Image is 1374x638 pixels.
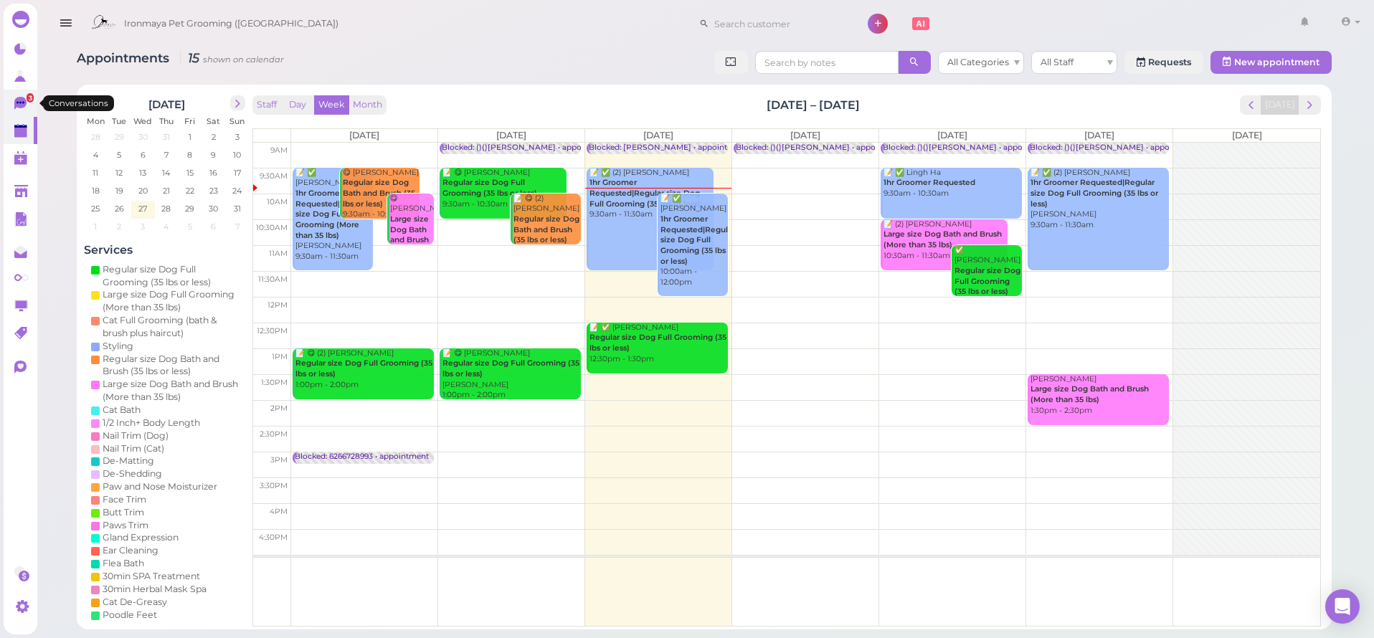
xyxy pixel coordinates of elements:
span: 18 [90,184,101,197]
span: 4 [92,148,100,161]
span: Mon [87,116,105,126]
div: Face Trim [103,493,146,506]
span: 28 [160,202,172,215]
div: [PERSON_NAME] 1:30pm - 2:30pm [1030,374,1169,416]
span: Ironmaya Pet Grooming ([GEOGRAPHIC_DATA]) [124,4,338,44]
span: 31 [232,202,242,215]
span: 20 [137,184,149,197]
span: Tue [112,116,126,126]
div: Styling [103,340,133,353]
span: 1 [187,130,193,143]
b: Regular size Dog Full Grooming (35 lbs or less) [442,178,537,198]
span: 5 [115,148,123,161]
span: Thu [159,116,174,126]
input: Search by notes [755,51,899,74]
div: Blocked: ()()[PERSON_NAME] • appointment [442,143,612,153]
span: 19 [114,184,125,197]
div: ✅ [PERSON_NAME] 11:00am - 12:00pm [954,245,1022,319]
span: 1pm [272,352,288,361]
b: Regular size Dog Full Grooming (35 lbs or less) [295,358,432,378]
span: Sat [207,116,220,126]
span: 30 [137,130,149,143]
div: Paw and Nose Moisturizer [103,480,217,493]
div: Open Intercom Messenger [1325,589,1360,624]
span: 12:30pm [257,326,288,335]
div: 📝 ✅ (2) [PERSON_NAME] 9:30am - 11:30am [589,168,714,220]
span: 4:30pm [259,533,288,542]
span: Sun [229,116,245,126]
span: 3pm [270,455,288,465]
span: [DATE] [790,130,820,141]
span: 11:30am [258,275,288,284]
span: [DATE] [496,130,526,141]
span: All Staff [1041,57,1074,67]
span: 11 [91,166,100,179]
div: 📝 ✅ [PERSON_NAME] 10:00am - 12:00pm [660,194,728,288]
input: Search customer [709,12,848,35]
span: 5 [186,220,194,233]
span: 3 [27,93,34,103]
span: 1 [93,220,98,233]
span: 31 [161,130,171,143]
span: All Categories [947,57,1009,67]
span: 30 [207,202,219,215]
button: Day [280,95,315,115]
div: Blocked: ()()[PERSON_NAME] • appointment [1030,143,1200,153]
span: 4pm [270,507,288,516]
span: 26 [113,202,125,215]
div: 30min Herbal Mask Spa [103,583,207,596]
span: 10 [232,148,242,161]
div: Gland Expression [103,531,179,544]
b: Regular size Dog Full Grooming (35 lbs or less) [589,333,726,353]
span: 21 [161,184,171,197]
h2: [DATE] [148,95,185,111]
span: 8 [186,148,194,161]
span: 12pm [267,300,288,310]
b: Regular size Dog Bath and Brush (35 lbs or less) [343,178,415,208]
div: De-Matting [103,454,154,467]
span: 6 [139,148,147,161]
span: 3:30pm [260,481,288,490]
h2: [DATE] – [DATE] [767,97,860,113]
span: Appointments [77,50,173,65]
div: Nail Trim (Dog) [103,429,169,442]
b: 1hr Groomer Requested [883,178,975,187]
span: 9:30am [260,171,288,181]
div: 📝 ✅ (2) [PERSON_NAME] [PERSON_NAME] 9:30am - 11:30am [1030,168,1169,231]
b: 1hr Groomer Requested|Large size Dog Full Grooming (More than 35 lbs) [295,189,361,240]
span: [DATE] [1084,130,1114,141]
span: Wed [133,116,152,126]
span: 29 [113,130,125,143]
span: 9am [270,146,288,155]
h4: Services [84,243,249,257]
b: 1hr Groomer Requested|Regular size Dog Full Grooming (35 lbs or less) [1030,178,1158,208]
button: next [1299,95,1321,115]
div: De-Shedding [103,467,162,480]
div: 😋 [PERSON_NAME] 9:30am - 10:30am [342,168,420,220]
div: Blocked: ()()[PERSON_NAME] • appointment [736,143,906,153]
div: Flea Bath [103,557,144,570]
div: 📝 (2) [PERSON_NAME] 10:30am - 11:30am [883,219,1008,262]
div: Regular size Dog Bath and Brush (35 lbs or less) [103,353,242,378]
div: 📝 😋 [PERSON_NAME] 9:30am - 10:30am [442,168,567,210]
small: shown on calendar [203,54,284,65]
div: 😋 [PERSON_NAME] 10:00am - 11:00am [389,194,435,288]
div: Regular size Dog Full Grooming (35 lbs or less) [103,263,242,289]
span: [DATE] [937,130,967,141]
span: 3 [234,130,241,143]
b: Large size Dog Bath and Brush (More than 35 lbs) [390,214,432,266]
span: 2:30pm [260,429,288,439]
div: Cat De-Greasy [103,596,167,609]
span: 6 [209,220,217,233]
button: [DATE] [1261,95,1299,115]
span: 16 [208,166,219,179]
div: Blocked: 6266728993 • appointment [295,452,429,462]
div: Large size Dog Bath and Brush (More than 35 lbs) [103,378,242,404]
button: prev [1240,95,1262,115]
div: Cat Bath [103,404,141,416]
b: 1hr Groomer Requested|Regular size Dog Full Grooming (35 lbs or less) [589,178,701,208]
div: Blocked: ()()[PERSON_NAME] • appointment [883,143,1053,153]
div: 📝 😋 (2) [PERSON_NAME] 10:00am - 11:00am [513,194,581,267]
span: 3 [139,220,146,233]
div: Butt Trim [103,506,144,519]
